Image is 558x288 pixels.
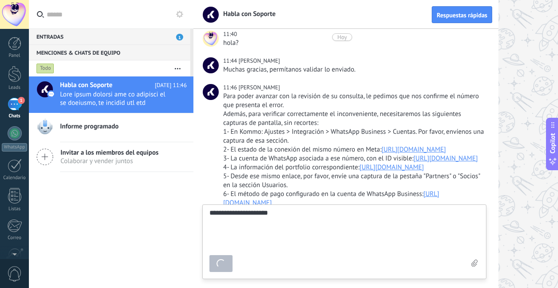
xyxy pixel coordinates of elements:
div: Hoy [337,33,347,41]
div: Calendario [2,175,28,181]
span: [DATE] 11:46 [155,81,187,90]
span: Lore ipsum dolorsi ame co adipisci el se doeiusmo, te incidid utl etd magnaali en admini ven quis... [60,90,170,107]
button: Respuestas rápidas [432,6,492,23]
a: [URL][DOMAIN_NAME] [413,154,478,163]
div: 2- El estado de la conexión del mismo número en Meta: [223,145,485,154]
a: [URL][DOMAIN_NAME] [223,190,439,207]
div: Todo [36,63,54,74]
span: Marvin Ramírez [203,31,219,47]
div: 11:44 [223,56,238,65]
span: Jarcy M [238,57,280,64]
span: 1 [18,97,25,104]
div: 6- El método de pago configurado en la cuenta de WhatsApp Business: [223,190,485,208]
span: Colaborar y vender juntos [60,157,159,165]
span: Jarcy M [203,84,219,100]
span: Informe programado [60,122,119,131]
span: Copilot [548,133,557,154]
div: 11:40 [223,30,238,39]
div: Menciones & Chats de equipo [29,44,190,60]
div: Para poder avanzar con la revisión de su consulta, le pedimos que nos confirme el número que pres... [223,92,485,110]
div: Correo [2,235,28,241]
div: 5- Desde ese mismo enlace, por favor, envíe una captura de la pestaña "Partners" o "Socios" en la... [223,172,485,190]
div: 1- En Kommo: Ajustes > Integración > WhatsApp Business > Cuentas. Por favor, envíenos una captura... [223,128,485,145]
span: Invitar a los miembros del equipos [60,148,159,157]
div: hola? [223,39,485,48]
span: Habla con Soporte [218,10,276,18]
div: Entradas [29,28,190,44]
span: Respuestas rápidas [437,12,487,18]
a: Habla con Soporte [DATE] 11:46 Lore ipsum dolorsi ame co adipisci el se doeiusmo, te incidid utl ... [29,76,193,113]
span: Jarcy M [238,84,280,91]
div: 3- La cuenta de WhatsApp asociada a ese número, con el ID visible: [223,154,485,163]
span: 1 [176,34,183,40]
div: 4- La información del portfolio correspondiente: [223,163,485,172]
span: Habla con Soporte [60,81,112,90]
a: [URL][DOMAIN_NAME] [360,163,424,172]
button: Más [168,60,187,76]
div: Listas [2,206,28,212]
div: Leads [2,85,28,91]
div: WhatsApp [2,143,27,152]
div: Chats [2,113,28,119]
span: Jarcy M [203,57,219,73]
div: 11:46 [223,83,238,92]
div: Además, para verificar correctamente el inconveniente, necesitaremos las siguientes capturas de p... [223,110,485,128]
a: [URL][DOMAIN_NAME] [381,145,446,154]
a: Informe programado [29,113,193,142]
div: Muchas gracias, permítanos validar lo enviado. [223,65,485,74]
div: Panel [2,53,28,59]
